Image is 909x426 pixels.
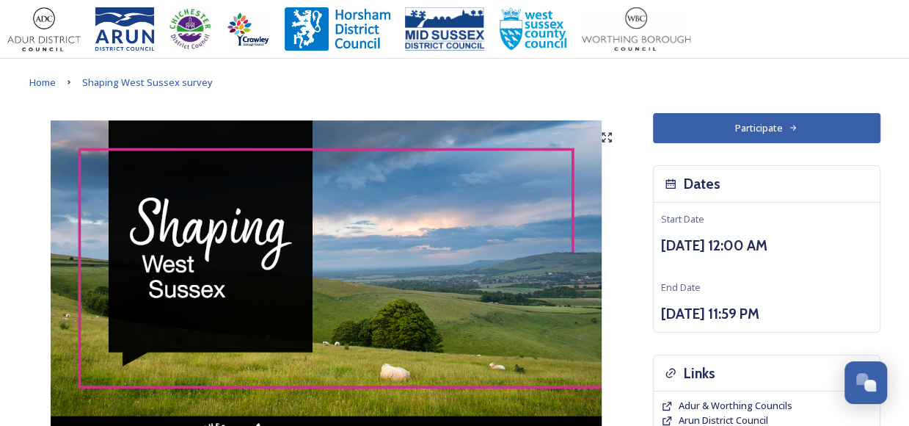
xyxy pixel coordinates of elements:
[653,113,880,143] button: Participate
[82,73,213,91] a: Shaping West Sussex survey
[844,361,887,404] button: Open Chat
[684,363,715,384] h3: Links
[661,281,701,294] span: End Date
[679,399,792,412] span: Adur & Worthing Councils
[285,7,390,51] img: Horsham%20DC%20Logo.jpg
[679,399,792,413] a: Adur & Worthing Councils
[95,7,154,51] img: Arun%20District%20Council%20logo%20blue%20CMYK.jpg
[499,7,568,51] img: WSCCPos-Spot-25mm.jpg
[29,73,56,91] a: Home
[82,76,213,89] span: Shaping West Sussex survey
[29,76,56,89] span: Home
[226,7,270,51] img: Crawley%20BC%20logo.jpg
[684,173,720,195] h3: Dates
[661,303,872,325] h3: [DATE] 11:59 PM
[661,212,704,225] span: Start Date
[582,7,690,51] img: Worthing_Adur%20%281%29.jpg
[169,7,211,51] img: CDC%20Logo%20-%20you%20may%20have%20a%20better%20version.jpg
[405,7,484,51] img: 150ppimsdc%20logo%20blue.png
[7,7,81,51] img: Adur%20logo%20%281%29.jpeg
[661,235,872,256] h3: [DATE] 12:00 AM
